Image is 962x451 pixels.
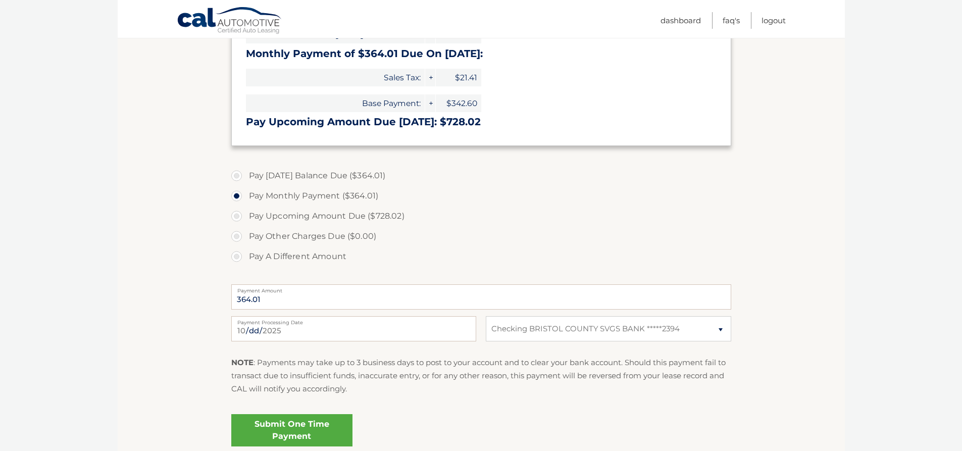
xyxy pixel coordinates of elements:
label: Pay Other Charges Due ($0.00) [231,226,731,246]
span: Base Payment: [246,94,425,112]
label: Pay Monthly Payment ($364.01) [231,186,731,206]
label: Pay A Different Amount [231,246,731,267]
h3: Pay Upcoming Amount Due [DATE]: $728.02 [246,116,717,128]
input: Payment Amount [231,284,731,310]
label: Pay Upcoming Amount Due ($728.02) [231,206,731,226]
span: + [425,94,435,112]
h3: Monthly Payment of $364.01 Due On [DATE]: [246,47,717,60]
strong: NOTE [231,358,254,367]
p: : Payments may take up to 3 business days to post to your account and to clear your bank account.... [231,356,731,396]
input: Payment Date [231,316,476,341]
label: Payment Processing Date [231,316,476,324]
a: Logout [762,12,786,29]
label: Pay [DATE] Balance Due ($364.01) [231,166,731,186]
span: + [425,69,435,86]
span: $21.41 [436,69,481,86]
span: $342.60 [436,94,481,112]
span: Sales Tax: [246,69,425,86]
label: Payment Amount [231,284,731,292]
a: Submit One Time Payment [231,414,352,446]
a: FAQ's [723,12,740,29]
a: Cal Automotive [177,7,283,36]
a: Dashboard [661,12,701,29]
